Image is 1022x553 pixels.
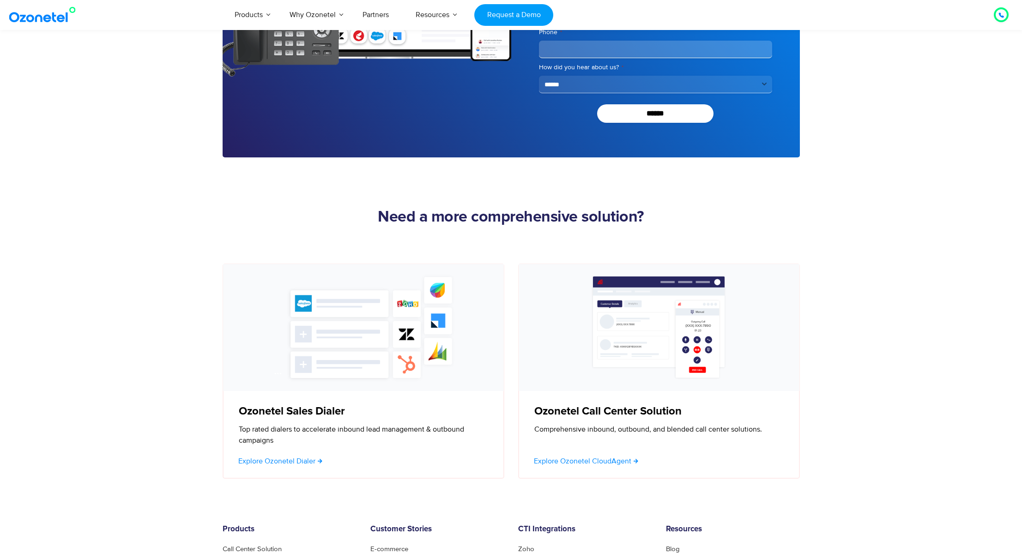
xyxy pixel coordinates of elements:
[238,457,322,465] a: Explore Ozonetel Dialer
[238,457,315,465] span: Explore Ozonetel Dialer
[539,28,772,37] label: Phone
[223,208,800,227] h2: Need a more comprehensive solution?
[534,405,782,418] h5: Ozonetel Call Center Solution
[370,525,504,534] h6: Customer Stories
[534,424,782,435] p: Comprehensive inbound, outbound, and blended call center solutions.
[370,546,408,553] a: E-commerce
[534,457,631,465] span: Explore Ozonetel CloudAgent
[666,546,680,553] a: Blog
[518,525,652,534] h6: CTI Integrations
[474,4,553,26] a: Request a Demo
[518,546,534,553] a: Zoho
[223,525,357,534] h6: Products
[239,424,486,446] p: Top rated dialers to accelerate inbound lead management & outbound campaigns
[223,546,282,553] a: Call Center Solution
[539,63,772,72] label: How did you hear about us?
[239,405,486,418] h5: Ozonetel Sales Dialer
[534,457,638,465] a: Explore Ozonetel CloudAgent
[666,525,800,534] h6: Resources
